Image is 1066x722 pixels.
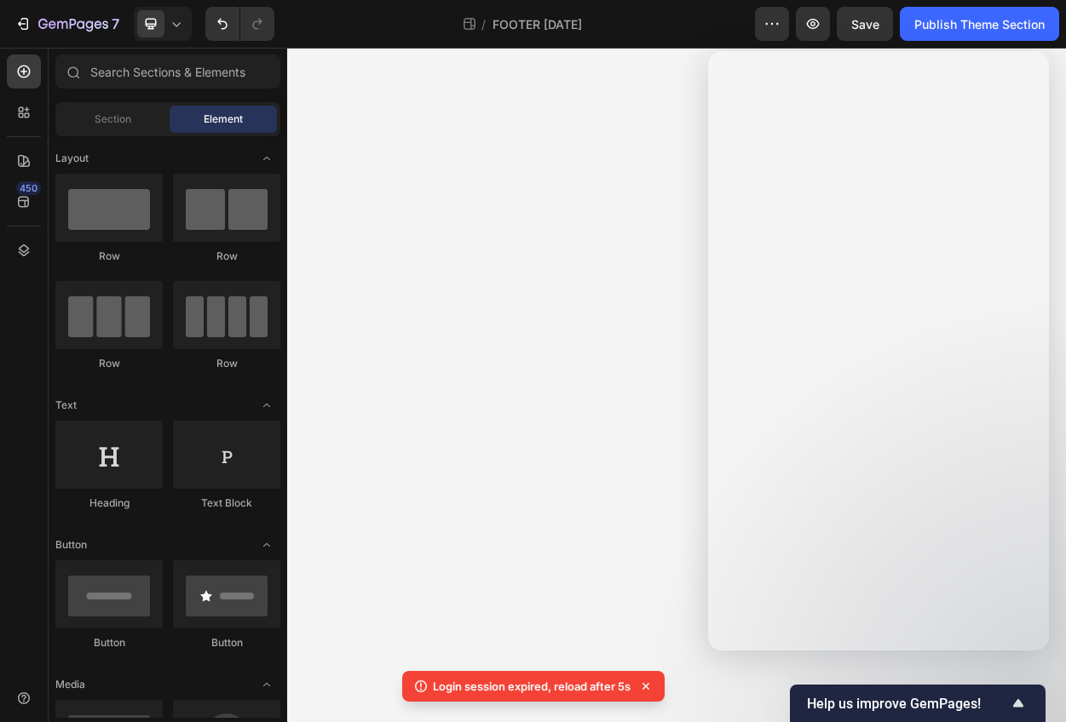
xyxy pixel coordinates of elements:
span: / [481,15,486,33]
div: Publish Theme Section [914,15,1045,33]
span: Help us improve GemPages! [807,696,1008,712]
button: 7 [7,7,127,41]
div: Text Block [173,496,280,511]
div: Row [55,356,163,371]
div: Row [55,249,163,264]
span: Section [95,112,131,127]
iframe: Intercom live chat [1008,639,1049,679]
span: Toggle open [253,145,280,172]
iframe: Design area [287,48,1066,722]
p: Login session expired, reload after 5s [433,678,631,695]
span: Save [851,17,879,32]
span: Toggle open [253,531,280,559]
iframe: Intercom live chat [708,51,1049,650]
span: Element [204,112,243,127]
input: Search Sections & Elements [55,54,280,89]
div: Button [173,635,280,650]
span: Layout [55,151,89,166]
div: Row [173,356,280,371]
span: Media [55,677,85,692]
p: 7 [112,14,119,34]
span: Button [55,537,87,553]
span: Toggle open [253,671,280,698]
div: Button [55,635,163,650]
span: FOOTER [DATE] [493,15,582,33]
span: Toggle open [253,392,280,419]
span: Text [55,398,77,413]
div: 450 [16,181,41,195]
button: Show survey - Help us improve GemPages! [807,693,1029,713]
button: Save [837,7,893,41]
button: Publish Theme Section [900,7,1059,41]
div: Undo/Redo [205,7,274,41]
div: Heading [55,496,163,511]
div: Row [173,249,280,264]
